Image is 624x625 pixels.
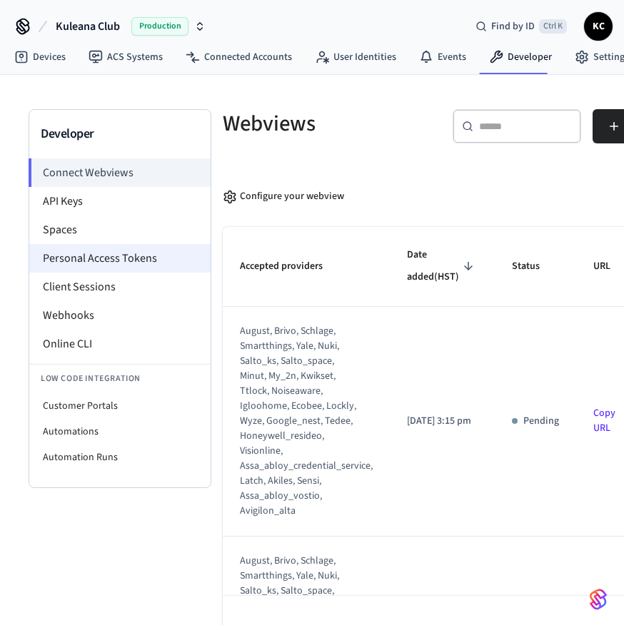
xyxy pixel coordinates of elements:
a: User Identities [303,44,408,70]
span: KC [585,14,611,39]
p: [DATE] 3:15 pm [407,414,478,429]
a: Developer [478,44,563,70]
li: Automation Runs [29,444,211,470]
img: SeamLogoGradient.69752ec5.svg [590,588,607,611]
span: Status [512,255,558,278]
a: Copy URL [593,406,615,435]
h5: Webviews [223,109,436,138]
span: Production [131,17,188,36]
a: Events [408,44,478,70]
a: Connected Accounts [174,44,303,70]
li: Spaces [29,215,211,244]
a: Devices [3,44,77,70]
button: KC [584,12,613,41]
li: Customer Portals [29,393,211,419]
li: Online CLI [29,330,211,358]
span: Accepted providers [240,255,341,278]
div: august, brivo, schlage, smartthings, yale, nuki, salto_ks, salto_space, minut, my_2n, kwikset, tt... [240,324,359,519]
li: Low Code Integration [29,364,211,393]
li: Automations [29,419,211,444]
h3: Developer [41,124,199,144]
li: Personal Access Tokens [29,244,211,273]
div: Find by IDCtrl K [464,14,578,39]
span: Date added(HST) [407,244,478,289]
p: Pending [523,414,559,429]
div: Configure your webview [223,189,344,204]
span: Ctrl K [539,19,567,34]
span: Find by ID [491,19,535,34]
span: Kuleana Club [56,18,120,35]
li: Client Sessions [29,273,211,301]
li: API Keys [29,187,211,215]
li: Connect Webviews [29,158,211,187]
a: ACS Systems [77,44,174,70]
li: Webhooks [29,301,211,330]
